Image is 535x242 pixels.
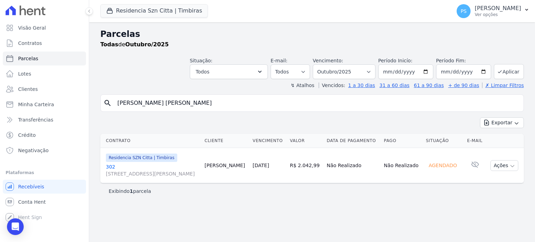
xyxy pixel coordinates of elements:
[202,148,250,183] td: [PERSON_NAME]
[378,58,412,63] label: Período Inicío:
[103,99,112,107] i: search
[196,68,209,76] span: Todos
[426,161,460,170] div: Agendado
[3,180,86,194] a: Recebíveis
[423,134,464,148] th: Situação
[3,97,86,111] a: Minha Carteira
[379,83,409,88] a: 31 a 60 dias
[190,64,268,79] button: Todos
[3,113,86,127] a: Transferências
[436,57,491,64] label: Período Fim:
[3,67,86,81] a: Lotes
[464,134,486,148] th: E-mail
[18,40,42,47] span: Contratos
[287,148,324,183] td: R$ 2.042,99
[475,12,521,17] p: Ver opções
[18,55,38,62] span: Parcelas
[18,101,54,108] span: Minha Carteira
[482,83,524,88] a: ✗ Limpar Filtros
[490,160,518,171] button: Ações
[3,36,86,50] a: Contratos
[100,134,202,148] th: Contrato
[3,128,86,142] a: Crédito
[3,21,86,35] a: Visão Geral
[6,169,83,177] div: Plataformas
[7,218,24,235] div: Open Intercom Messenger
[106,163,199,177] a: 302[STREET_ADDRESS][PERSON_NAME]
[18,24,46,31] span: Visão Geral
[324,134,381,148] th: Data de Pagamento
[18,147,49,154] span: Negativação
[18,70,31,77] span: Lotes
[18,132,36,139] span: Crédito
[3,82,86,96] a: Clientes
[381,134,423,148] th: Pago
[290,83,314,88] label: ↯ Atalhos
[448,83,479,88] a: + de 90 dias
[18,183,44,190] span: Recebíveis
[313,58,343,63] label: Vencimento:
[287,134,324,148] th: Valor
[271,58,288,63] label: E-mail:
[319,83,345,88] label: Vencidos:
[109,188,151,195] p: Exibindo parcela
[18,86,38,93] span: Clientes
[460,9,466,14] span: PS
[106,154,177,162] span: Residencia SZN Citta | Timbiras
[18,116,53,123] span: Transferências
[451,1,535,21] button: PS [PERSON_NAME] Ver opções
[125,41,169,48] strong: Outubro/2025
[250,134,287,148] th: Vencimento
[202,134,250,148] th: Cliente
[381,148,423,183] td: Não Realizado
[253,163,269,168] a: [DATE]
[324,148,381,183] td: Não Realizado
[106,170,199,177] span: [STREET_ADDRESS][PERSON_NAME]
[480,117,524,128] button: Exportar
[100,4,208,17] button: Residencia Szn Citta | Timbiras
[348,83,375,88] a: 1 a 30 dias
[18,198,46,205] span: Conta Hent
[3,143,86,157] a: Negativação
[3,195,86,209] a: Conta Hent
[3,52,86,65] a: Parcelas
[475,5,521,12] p: [PERSON_NAME]
[100,28,524,40] h2: Parcelas
[100,40,169,49] p: de
[113,96,521,110] input: Buscar por nome do lote ou do cliente
[414,83,444,88] a: 61 a 90 dias
[494,64,524,79] button: Aplicar
[190,58,212,63] label: Situação:
[100,41,118,48] strong: Todas
[130,188,133,194] b: 1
